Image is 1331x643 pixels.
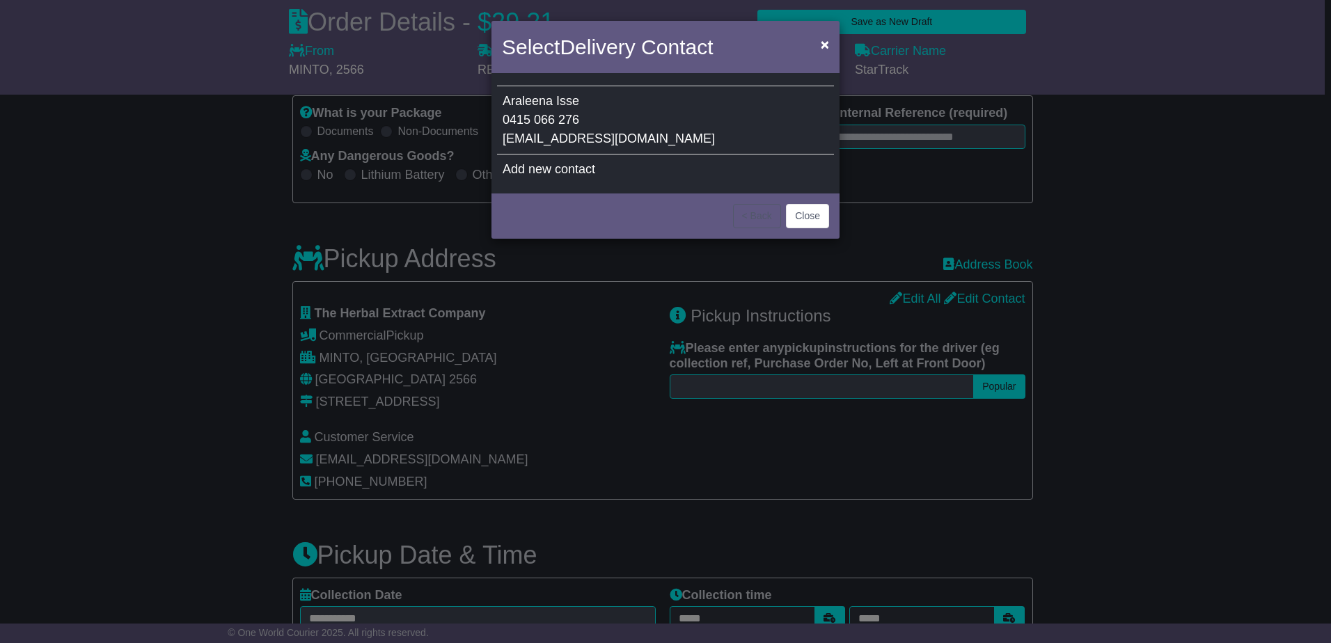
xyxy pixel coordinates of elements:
[503,132,715,145] span: [EMAIL_ADDRESS][DOMAIN_NAME]
[556,94,579,108] span: Isse
[560,35,635,58] span: Delivery
[503,162,595,176] span: Add new contact
[786,204,829,228] button: Close
[814,30,836,58] button: Close
[641,35,713,58] span: Contact
[502,31,713,63] h4: Select
[503,113,579,127] span: 0415 066 276
[821,36,829,52] span: ×
[733,204,781,228] button: < Back
[503,94,553,108] span: Araleena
